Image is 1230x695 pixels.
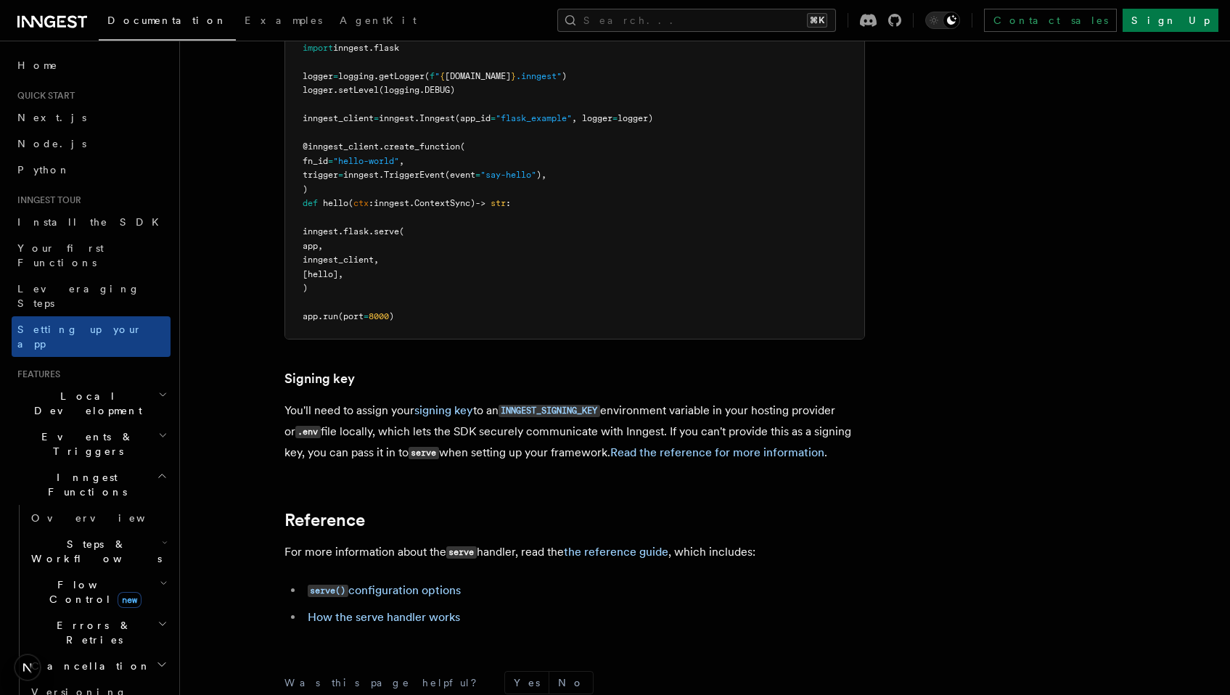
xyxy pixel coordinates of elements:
span: 8000 [369,311,389,321]
span: : [506,198,511,208]
button: Search...⌘K [557,9,836,32]
a: Read the reference for more information [610,445,824,459]
span: ) [303,184,308,194]
span: .inngest" [516,71,562,81]
span: Inngest Functions [12,470,157,499]
a: Your first Functions [12,235,171,276]
a: signing key [414,403,473,417]
span: . [369,226,374,237]
span: Documentation [107,15,227,26]
span: new [118,592,142,608]
span: f [430,71,435,81]
span: ) [562,71,567,81]
span: "flask_example" [496,113,572,123]
code: INNGEST_SIGNING_KEY [499,405,600,417]
span: = [374,113,379,123]
span: = [338,170,343,180]
span: ContextSync) [414,198,475,208]
span: = [333,71,338,81]
span: (logging.DEBUG) [379,85,455,95]
span: . [414,113,419,123]
span: (app_id [455,113,491,123]
button: Flow Controlnew [25,572,171,612]
span: Node.js [17,138,86,149]
span: Install the SDK [17,216,168,228]
a: Node.js [12,131,171,157]
span: ), [536,170,546,180]
span: Errors & Retries [25,618,157,647]
span: . [333,85,338,95]
span: . [318,311,323,321]
a: Contact sales [984,9,1117,32]
span: = [328,156,333,166]
a: Next.js [12,104,171,131]
a: Reference [284,510,365,530]
span: (event [445,170,475,180]
a: How the serve handler works [308,610,460,624]
span: setLevel [338,85,379,95]
span: flask [343,226,369,237]
button: Cancellation [25,653,171,679]
span: = [475,170,480,180]
span: hello [323,198,348,208]
span: : [369,198,374,208]
span: [DOMAIN_NAME] [445,71,511,81]
span: trigger [303,170,338,180]
span: app [303,311,318,321]
a: Python [12,157,171,183]
span: ( [399,226,404,237]
span: , [399,156,404,166]
a: Documentation [99,4,236,41]
button: Steps & Workflows [25,531,171,572]
p: You'll need to assign your to an environment variable in your hosting provider or file locally, w... [284,400,865,464]
span: flask [374,43,399,53]
span: Python [17,164,70,176]
span: inngest_client, [303,255,379,265]
p: For more information about the handler, read the , which includes: [284,542,865,563]
span: } [511,71,516,81]
span: = [364,311,369,321]
span: inngest [374,198,409,208]
span: Your first Functions [17,242,104,268]
span: logger) [618,113,653,123]
a: Setting up your app [12,316,171,357]
span: logger [303,85,333,95]
code: serve [446,546,477,559]
kbd: ⌘K [807,13,827,28]
span: inngest. [343,170,384,180]
span: ( [425,71,430,81]
span: create_function [384,141,460,152]
span: Home [17,58,58,73]
span: , logger [572,113,612,123]
button: Toggle dark mode [925,12,960,29]
span: app, [303,241,323,251]
button: Local Development [12,383,171,424]
button: Events & Triggers [12,424,171,464]
span: inngest [333,43,369,53]
a: Install the SDK [12,209,171,235]
span: { [440,71,445,81]
span: . [369,43,374,53]
span: fn_id [303,156,328,166]
a: Sign Up [1123,9,1218,32]
button: Inngest Functions [12,464,171,505]
code: .env [295,426,321,438]
button: Errors & Retries [25,612,171,653]
span: Features [12,369,60,380]
span: ) [303,283,308,293]
code: serve() [308,585,348,597]
span: -> [475,198,485,208]
a: the reference guide [564,545,668,559]
button: Yes [505,672,549,694]
span: def [303,198,318,208]
a: Leveraging Steps [12,276,171,316]
span: Overview [31,512,181,524]
span: serve [374,226,399,237]
a: AgentKit [331,4,425,39]
span: ( [460,141,465,152]
span: Next.js [17,112,86,123]
span: Setting up your app [17,324,142,350]
span: [hello], [303,269,343,279]
span: Quick start [12,90,75,102]
span: " [435,71,440,81]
